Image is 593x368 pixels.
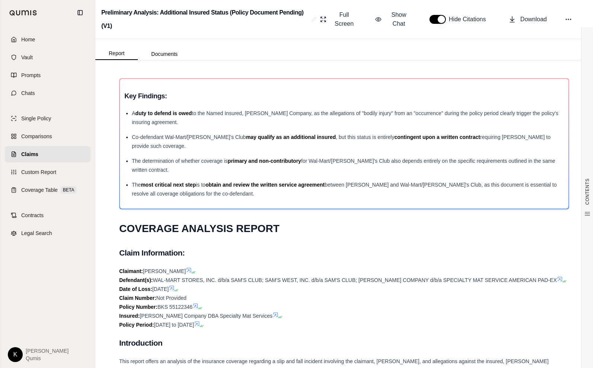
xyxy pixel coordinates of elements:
[5,182,91,198] a: Coverage TableBETA
[119,286,152,292] strong: Date of Loss:
[119,313,140,319] strong: Insured:
[140,313,272,319] span: [PERSON_NAME] Company DBA Specialty Mat Services
[394,134,480,140] span: contingent upon a written contract
[26,355,69,362] span: Qumis
[21,54,33,61] span: Vault
[21,36,35,43] span: Home
[26,347,69,355] span: [PERSON_NAME]
[520,15,547,24] span: Download
[152,286,169,292] span: [DATE]
[21,186,58,194] span: Coverage Table
[101,6,308,33] h2: Preliminary Analysis: Additional Insured Status (Policy Document Pending) (V1)
[228,158,301,164] span: primary and non-contributory
[21,229,52,237] span: Legal Search
[138,48,191,60] button: Documents
[132,134,246,140] span: Co-defendant Wal-Mart/[PERSON_NAME]'s Club
[9,10,37,16] img: Qumis Logo
[132,182,141,188] span: The
[132,158,555,173] span: for Wal-Mart/[PERSON_NAME]'s Club also depends entirely on the specific requirements outlined in ...
[119,268,143,274] strong: Claimant:
[196,182,206,188] span: is to
[158,304,193,310] span: BKS 55122346
[21,150,38,158] span: Claims
[5,146,91,162] a: Claims
[5,49,91,66] a: Vault
[246,134,336,140] span: may qualify as an additional insured
[21,89,35,97] span: Chats
[132,158,228,164] span: The determination of whether coverage is
[206,182,325,188] span: obtain and review the written service agreement
[21,168,56,176] span: Custom Report
[386,10,412,28] span: Show Chat
[21,72,41,79] span: Prompts
[153,277,557,283] span: WAL-MART STORES, INC. d/b/a SAM'S CLUB; SAM'S WEST, INC. d/b/a SAM'S CLUB; [PERSON_NAME] COMPANY ...
[372,7,415,31] button: Show Chat
[8,347,23,362] div: K
[132,182,556,197] span: between [PERSON_NAME] and Wal-Mart/[PERSON_NAME]'s Club, as this document is essential to resolve...
[61,186,76,194] span: BETA
[21,133,52,140] span: Comparisons
[119,218,569,239] h1: COVERAGE ANALYSIS REPORT
[5,225,91,241] a: Legal Search
[119,335,569,351] h2: Introduction
[5,164,91,180] a: Custom Report
[505,12,550,27] button: Download
[21,115,51,122] span: Single Policy
[584,178,590,205] span: CONTENTS
[5,110,91,127] a: Single Policy
[119,295,156,301] strong: Claim Number:
[143,268,186,274] span: [PERSON_NAME]
[132,110,135,116] span: A
[336,134,394,140] span: , but this status is entirely
[135,110,192,116] span: duty to defend is owed
[21,212,44,219] span: Contracts
[331,10,358,28] span: Full Screen
[5,207,91,223] a: Contracts
[119,277,153,283] strong: Defendant(s):
[317,7,360,31] button: Full Screen
[74,7,86,19] button: Collapse sidebar
[119,322,154,328] strong: Policy Period:
[132,110,558,125] span: to the Named Insured, [PERSON_NAME] Company, as the allegations of "bodily injury" from an "occur...
[119,245,569,261] h2: Claim Information:
[5,31,91,48] a: Home
[119,304,158,310] strong: Policy Number:
[124,89,564,103] h3: Key Findings:
[154,322,194,328] span: [DATE] to [DATE]
[5,128,91,145] a: Comparisons
[141,182,196,188] span: most critical next step
[5,85,91,101] a: Chats
[156,295,187,301] span: Not Provided
[95,47,138,60] button: Report
[5,67,91,83] a: Prompts
[449,15,491,24] span: Hide Citations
